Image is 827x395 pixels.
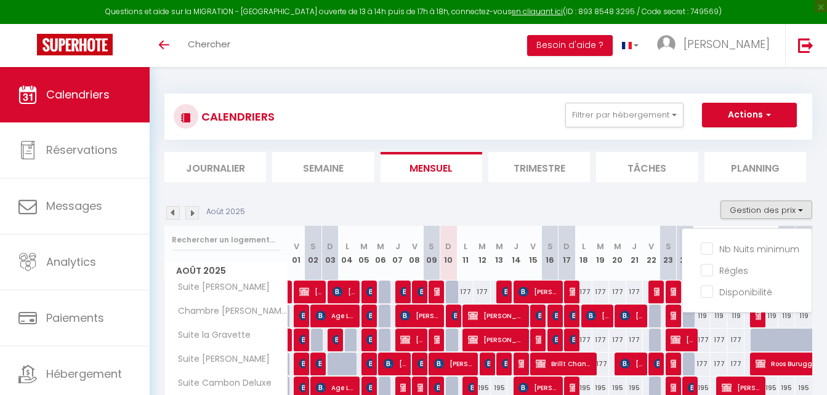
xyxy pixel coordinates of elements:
[167,353,273,366] span: Suite [PERSON_NAME]
[434,328,440,351] span: [PERSON_NAME]
[294,241,299,252] abbr: V
[474,226,490,281] th: 12
[711,226,727,281] th: 26
[46,87,110,102] span: Calendriers
[563,241,570,252] abbr: D
[575,226,592,281] th: 18
[418,280,423,303] span: Maite Couteau
[586,304,608,327] span: [PERSON_NAME]
[316,352,321,375] span: [PERSON_NAME]
[299,280,321,303] span: [PERSON_NAME]
[592,353,609,375] div: 177
[626,329,643,351] div: 177
[565,103,684,127] button: Filtrer par hébergement
[400,280,406,303] span: [PERSON_NAME]
[671,304,676,327] span: [PERSON_NAME]
[165,262,288,280] span: Août 2025
[530,241,536,252] abbr: V
[366,352,372,375] span: [PERSON_NAME]
[412,241,418,252] abbr: V
[666,241,671,252] abbr: S
[167,281,273,294] span: Suite [PERSON_NAME]
[626,226,643,281] th: 21
[384,352,406,375] span: [PERSON_NAME]
[626,281,643,303] div: 177
[597,241,604,252] abbr: M
[288,226,305,281] th: 01
[502,280,507,303] span: [PERSON_NAME]
[547,241,553,252] abbr: S
[609,281,626,303] div: 177
[373,226,389,281] th: 06
[711,329,727,351] div: 177
[496,241,503,252] abbr: M
[440,226,457,281] th: 10
[434,352,473,375] span: [PERSON_NAME]
[632,241,637,252] abbr: J
[366,328,372,351] span: [PERSON_NAME]
[406,226,423,281] th: 08
[677,226,693,281] th: 24
[525,226,541,281] th: 15
[609,226,626,281] th: 20
[620,304,642,327] span: [PERSON_NAME]
[684,36,770,52] span: [PERSON_NAME]
[552,328,558,351] span: [PERSON_NAME]
[795,226,812,281] th: 31
[299,352,305,375] span: [PERSON_NAME]
[445,241,451,252] abbr: D
[541,226,558,281] th: 16
[339,226,355,281] th: 04
[727,226,744,281] th: 27
[464,241,467,252] abbr: L
[46,142,118,158] span: Réservations
[592,226,609,281] th: 19
[327,241,333,252] abbr: D
[46,310,104,325] span: Paiements
[167,329,254,342] span: Suite la Gravette
[310,241,316,252] abbr: S
[518,352,524,375] span: [PERSON_NAME]
[206,206,245,218] p: Août 2025
[693,353,710,375] div: 177
[596,152,698,182] li: Tâches
[360,241,368,252] abbr: M
[46,198,102,213] span: Messages
[366,304,372,327] span: [PERSON_NAME]
[288,281,294,304] a: [PERSON_NAME]
[609,329,626,351] div: 177
[693,305,710,327] div: 119
[657,35,676,54] img: ...
[711,305,727,327] div: 119
[727,353,744,375] div: 177
[400,328,422,351] span: [PERSON_NAME]
[614,241,621,252] abbr: M
[727,329,744,351] div: 177
[704,152,806,182] li: Planning
[46,366,122,381] span: Hébergement
[648,241,654,252] abbr: V
[345,241,349,252] abbr: L
[299,304,305,327] span: [PERSON_NAME]
[761,305,778,327] div: 119
[778,226,795,281] th: 30
[37,34,113,55] img: Super Booking
[381,152,482,182] li: Mensuel
[316,304,355,327] span: Age Leijenaar
[488,152,590,182] li: Trimestre
[720,201,812,219] button: Gestion des prix
[395,241,400,252] abbr: J
[333,328,338,351] span: [PERSON_NAME]
[592,281,609,303] div: 177
[536,328,541,351] span: [PERSON_NAME]
[418,352,423,375] span: Maite Couteau
[188,38,230,50] span: Chercher
[575,329,592,351] div: 177
[570,280,575,303] span: [PERSON_NAME]
[592,329,609,351] div: 177
[389,226,406,281] th: 07
[711,353,727,375] div: 177
[164,152,266,182] li: Journalier
[299,328,305,351] span: [PERSON_NAME]
[485,352,490,375] span: [PERSON_NAME]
